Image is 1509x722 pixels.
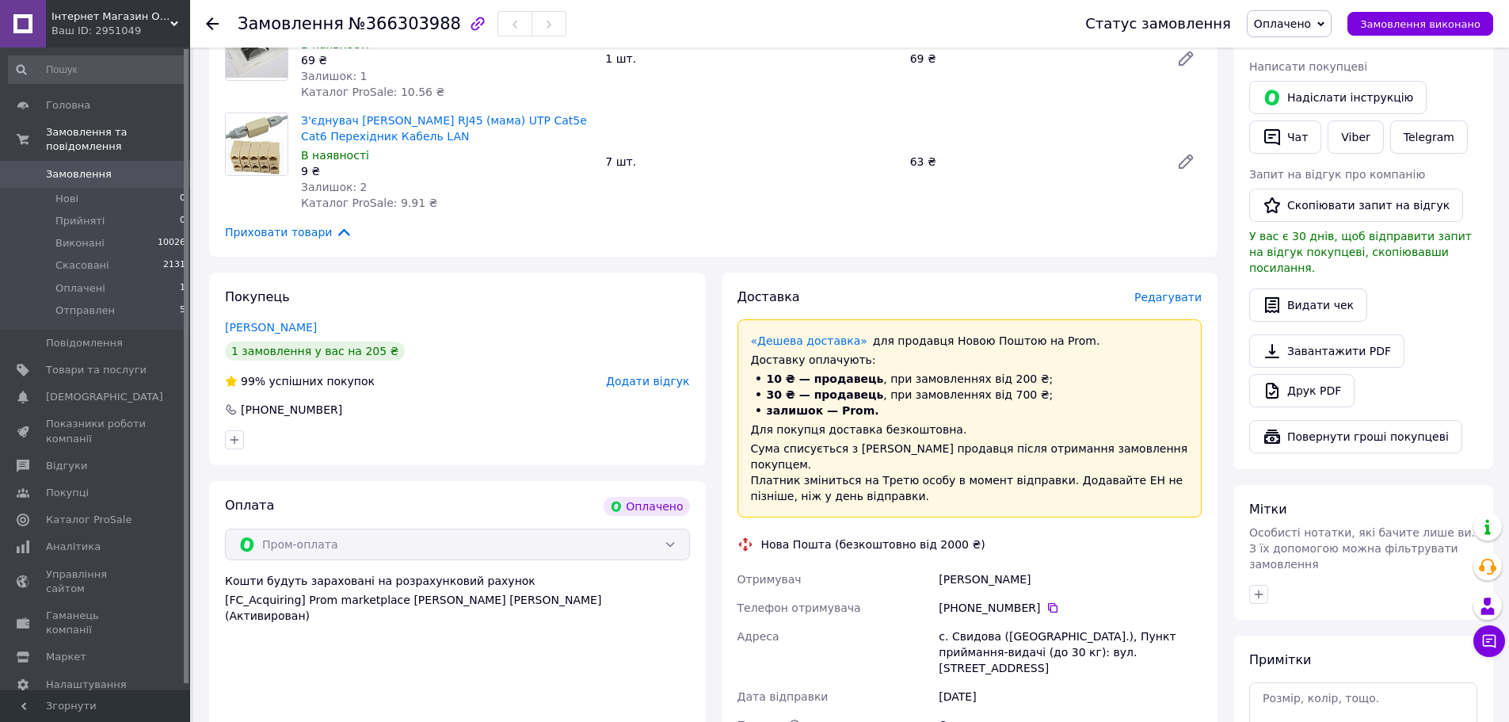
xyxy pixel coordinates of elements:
span: Показники роботи компанії [46,417,147,445]
img: З'єднувач крупа Джойнер RJ45 (мама) UTP Cat5e Cat6 Перехідник Кабель LAN [226,113,288,175]
span: Оплачено [1254,17,1311,30]
a: Viber [1328,120,1383,154]
span: 1 [180,281,185,296]
span: В наявності [301,149,369,162]
a: Завантажити PDF [1249,334,1404,368]
span: Адреса [737,630,779,643]
div: Оплачено [604,497,689,516]
span: Товари та послуги [46,363,147,377]
div: Ваш ID: 2951049 [51,24,190,38]
div: 1 шт. [599,48,903,70]
span: Каталог ProSale: 9.91 ₴ [301,197,437,209]
a: Редагувати [1170,146,1202,178]
div: для продавця Новою Поштою на Prom. [751,333,1189,349]
span: Залишок: 1 [301,70,368,82]
span: Телефон отримувача [737,602,861,614]
button: Замовлення виконано [1347,12,1493,36]
input: Пошук [8,55,187,84]
button: Скопіювати запит на відгук [1249,189,1463,222]
span: Отправлен [55,304,115,318]
span: Скасовані [55,258,109,273]
span: 10026 [158,236,185,250]
div: 9 ₴ [301,163,593,179]
div: Для покупця доставка безкоштовна. [751,422,1189,437]
span: Оплачені [55,281,105,296]
div: 1 замовлення у вас на 205 ₴ [225,342,405,361]
span: Каталог ProSale: 10.56 ₴ [301,86,444,98]
span: Повідомлення [46,336,123,350]
span: Нові [55,192,78,206]
li: , при замовленнях від 700 ₴; [751,387,1189,403]
span: 30 ₴ — продавець [767,388,884,401]
span: Запит на відгук про компанію [1249,168,1425,181]
span: Покупці [46,486,89,500]
span: В наявності [301,38,369,51]
div: Повернутися назад [206,16,219,32]
div: 7 шт. [599,151,903,173]
a: Редагувати [1170,43,1202,74]
span: Гаманець компанії [46,609,147,637]
span: Замовлення виконано [1360,18,1480,30]
span: [DEMOGRAPHIC_DATA] [46,390,163,404]
span: залишок — Prom. [767,404,879,417]
span: У вас є 30 днів, щоб відправити запит на відгук покупцеві, скопіювавши посилання. [1249,230,1472,274]
span: 0 [180,192,185,206]
span: Замовлення та повідомлення [46,125,190,154]
span: Налаштування [46,678,127,692]
span: Каталог ProSale [46,513,131,527]
span: №366303988 [349,14,461,33]
a: Telegram [1390,120,1468,154]
div: [DATE] [936,682,1205,711]
div: Доставку оплачують: [751,352,1189,368]
button: Чат з покупцем [1473,625,1505,657]
img: Акумулятор NOKIA BL-5C для Телефонів і MP3 [226,20,288,78]
div: Сума списується з [PERSON_NAME] продавця після отримання замовлення покупцем. Платник зміниться н... [751,441,1189,504]
div: [PERSON_NAME] [936,565,1205,594]
div: [PHONE_NUMBER] [939,600,1202,616]
span: Iнтернет Магазин OKO-ОПТ [51,10,170,24]
span: Отримувач [737,573,802,586]
div: 69 ₴ [301,52,593,68]
span: 0 [180,214,185,228]
span: Замовлення [46,167,112,181]
div: 69 ₴ [904,48,1164,70]
button: Чат [1249,120,1321,154]
a: «Дешева доставка» [751,334,867,347]
span: 10 ₴ — продавець [767,372,884,385]
span: Дата відправки [737,690,829,703]
span: Управління сайтом [46,567,147,596]
a: [PERSON_NAME] [225,321,317,334]
span: Маркет [46,650,86,664]
span: Покупець [225,289,290,304]
div: [FC_Acquiring] Prom marketplace [PERSON_NAME] [PERSON_NAME] (Активирован) [225,592,690,624]
span: 99% [241,375,265,388]
span: Додати відгук [606,375,689,388]
a: З'єднувач [PERSON_NAME] RJ45 (мама) UTP Cat5e Cat6 Перехідник Кабель LAN [301,114,587,143]
span: Написати покупцеві [1249,60,1367,73]
span: Приховати товари [225,223,352,241]
span: Доставка [737,289,800,304]
div: с. Свидова ([GEOGRAPHIC_DATA].), Пункт приймання-видачі (до 30 кг): вул. [STREET_ADDRESS] [936,622,1205,682]
span: Виконані [55,236,105,250]
span: Прийняті [55,214,105,228]
div: Нова Пошта (безкоштовно від 2000 ₴) [757,537,989,552]
span: Замовлення [238,14,344,33]
span: Примітки [1249,652,1311,667]
span: 2131 [163,258,185,273]
span: Оплата [225,498,274,513]
span: Відгуки [46,459,87,473]
div: Статус замовлення [1085,16,1231,32]
div: 63 ₴ [904,151,1164,173]
button: Повернути гроші покупцеві [1249,420,1462,453]
span: Особисті нотатки, які бачите лише ви. З їх допомогою можна фільтрувати замовлення [1249,526,1475,571]
span: Залишок: 2 [301,181,368,193]
span: Редагувати [1134,291,1202,304]
span: 5 [180,304,185,318]
span: Головна [46,98,90,113]
li: , при замовленнях від 200 ₴; [751,371,1189,387]
button: Надіслати інструкцію [1249,81,1427,114]
div: Кошти будуть зараховані на розрахунковий рахунок [225,573,690,624]
a: Друк PDF [1249,374,1355,407]
div: успішних покупок [225,373,375,389]
span: Аналітика [46,540,101,554]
